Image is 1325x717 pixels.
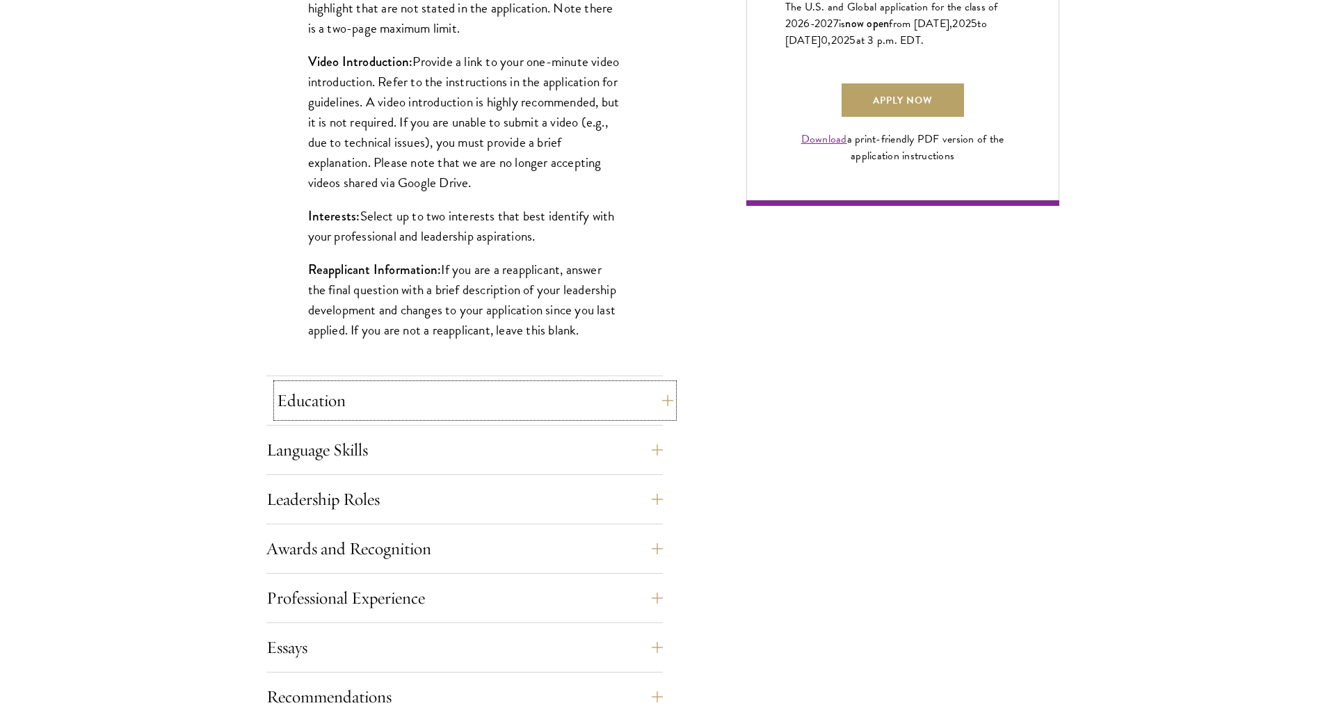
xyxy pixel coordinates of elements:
[266,483,663,516] button: Leadership Roles
[308,206,621,246] p: Select up to two interests that best identify with your professional and leadership aspirations.
[856,32,924,49] span: at 3 p.m. EDT.
[971,15,977,32] span: 5
[833,15,839,32] span: 7
[831,32,850,49] span: 202
[845,15,889,31] span: now open
[266,532,663,565] button: Awards and Recognition
[308,260,442,279] strong: Reapplicant Information:
[308,259,621,340] p: If you are a reapplicant, answer the final question with a brief description of your leadership d...
[821,32,828,49] span: 0
[849,32,856,49] span: 5
[828,32,830,49] span: ,
[839,15,846,32] span: is
[803,15,810,32] span: 6
[801,131,847,147] a: Download
[266,680,663,714] button: Recommendations
[785,15,987,49] span: to [DATE]
[952,15,971,32] span: 202
[308,52,413,71] strong: Video Introduction:
[308,51,621,193] p: Provide a link to your one-minute video introduction. Refer to the instructions in the applicatio...
[889,15,952,32] span: from [DATE],
[266,433,663,467] button: Language Skills
[842,83,964,117] a: Apply Now
[266,631,663,664] button: Essays
[785,131,1020,164] div: a print-friendly PDF version of the application instructions
[308,207,360,225] strong: Interests:
[810,15,833,32] span: -202
[266,581,663,615] button: Professional Experience
[277,384,673,417] button: Education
